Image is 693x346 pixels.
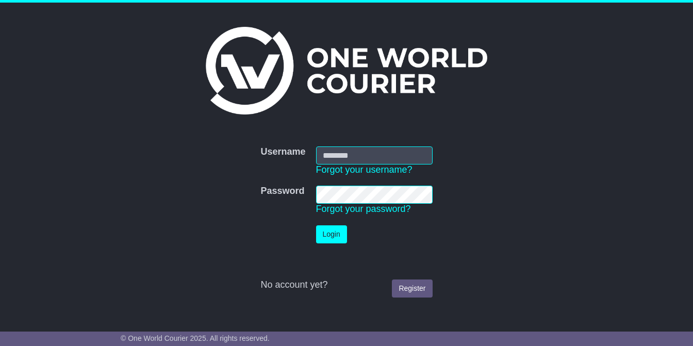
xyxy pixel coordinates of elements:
a: Forgot your username? [316,164,412,175]
span: © One World Courier 2025. All rights reserved. [121,334,270,342]
a: Register [392,279,432,298]
label: Password [260,186,304,197]
a: Forgot your password? [316,204,411,214]
label: Username [260,146,305,158]
img: One World [206,27,487,114]
div: No account yet? [260,279,432,291]
button: Login [316,225,347,243]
